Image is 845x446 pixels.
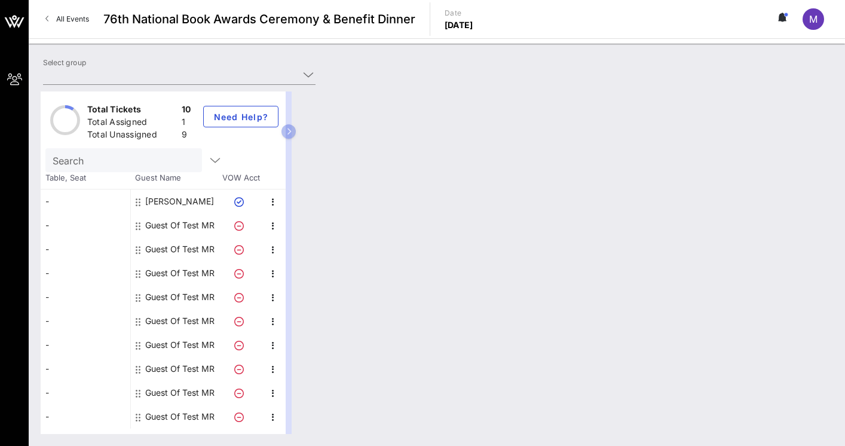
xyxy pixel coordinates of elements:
[87,129,177,143] div: Total Unassigned
[182,103,191,118] div: 10
[41,213,130,237] div: -
[130,172,220,184] span: Guest Name
[38,10,96,29] a: All Events
[145,333,215,357] div: Guest Of Test MR
[445,19,473,31] p: [DATE]
[145,213,215,237] div: Guest Of Test MR
[145,405,215,429] div: Guest Of Test MR
[41,381,130,405] div: -
[803,8,824,30] div: M
[41,333,130,357] div: -
[41,190,130,213] div: -
[41,261,130,285] div: -
[220,172,262,184] span: VOW Acct
[145,357,215,381] div: Guest Of Test MR
[145,190,214,213] div: Megan Reynolds
[41,285,130,309] div: -
[145,309,215,333] div: Guest Of Test MR
[182,116,191,131] div: 1
[41,309,130,333] div: -
[56,14,89,23] span: All Events
[103,10,415,28] span: 76th National Book Awards Ceremony & Benefit Dinner
[87,103,177,118] div: Total Tickets
[145,237,215,261] div: Guest Of Test MR
[41,357,130,381] div: -
[41,405,130,429] div: -
[145,285,215,309] div: Guest Of Test MR
[41,237,130,261] div: -
[203,106,279,127] button: Need Help?
[87,116,177,131] div: Total Assigned
[145,261,215,285] div: Guest Of Test MR
[445,7,473,19] p: Date
[43,58,86,67] label: Select group
[41,172,130,184] span: Table, Seat
[809,13,818,25] span: M
[145,381,215,405] div: Guest Of Test MR
[213,112,269,122] span: Need Help?
[182,129,191,143] div: 9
